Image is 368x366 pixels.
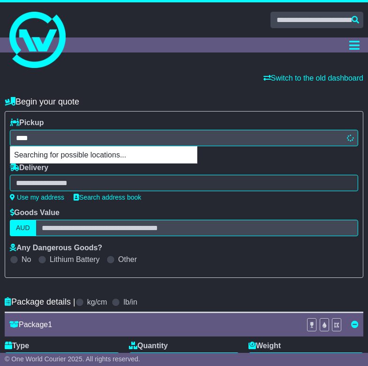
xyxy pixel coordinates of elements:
label: Weight [248,341,281,350]
label: Pickup [10,118,44,127]
label: Other [118,255,137,264]
label: Any Dangerous Goods? [10,243,102,252]
h4: Package details | [5,297,75,307]
a: Switch to the old dashboard [263,74,363,82]
button: Toggle navigation [345,37,363,52]
label: Delivery [10,163,48,172]
label: lb/in [123,298,137,306]
label: Lithium Battery [50,255,100,264]
label: No [22,255,31,264]
typeahead: Please provide city [10,130,358,146]
a: Use my address [10,194,64,201]
label: AUD [10,220,36,236]
label: kg/cm [87,298,107,306]
p: Searching for possible locations... [10,147,197,163]
h4: Begin your quote [5,97,363,107]
a: Remove this item [351,321,359,329]
div: Package [5,320,302,329]
a: Search address book [74,194,141,201]
span: 1 [48,321,52,329]
label: Goods Value [10,208,60,217]
label: Type [5,341,29,350]
span: © One World Courier 2025. All rights reserved. [5,355,140,363]
label: Quantity [129,341,168,350]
